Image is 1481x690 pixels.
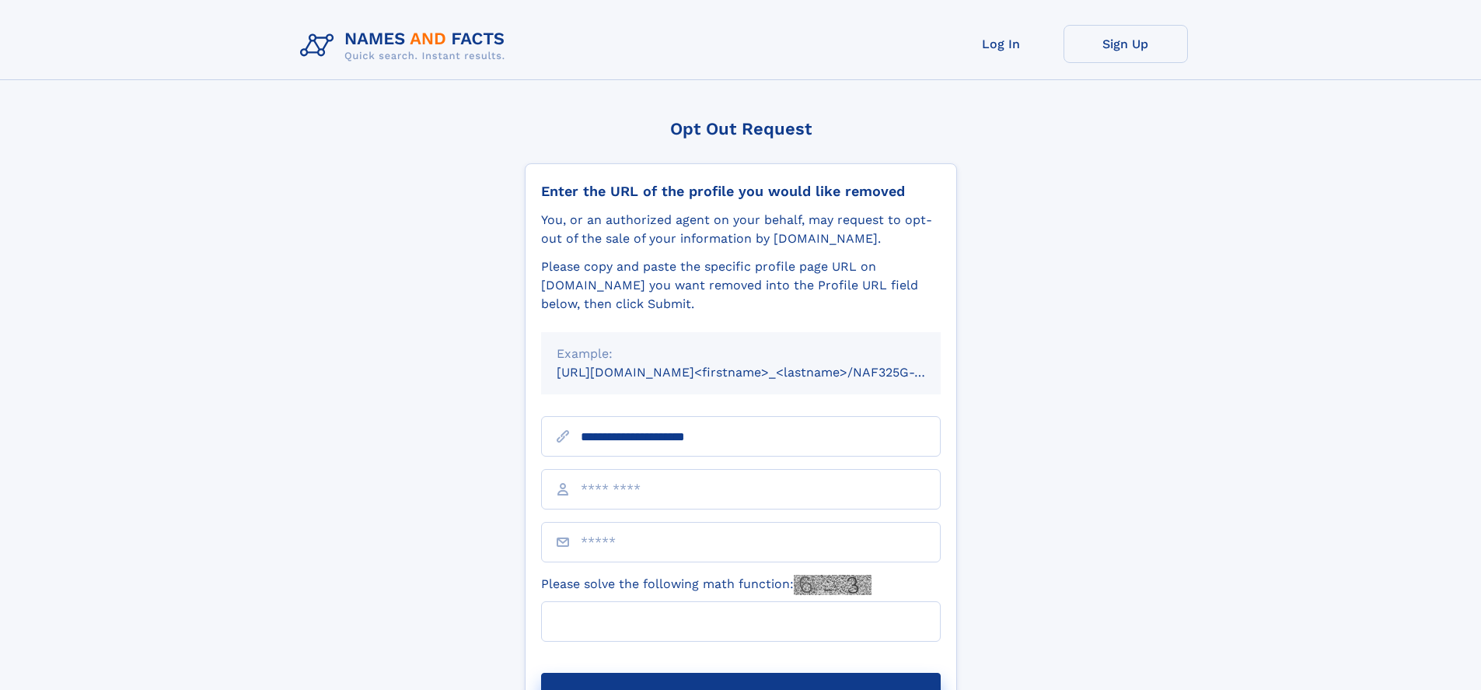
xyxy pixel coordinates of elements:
small: [URL][DOMAIN_NAME]<firstname>_<lastname>/NAF325G-xxxxxxxx [557,365,970,380]
div: Example: [557,345,925,363]
div: Please copy and paste the specific profile page URL on [DOMAIN_NAME] you want removed into the Pr... [541,257,941,313]
img: Logo Names and Facts [294,25,518,67]
div: Enter the URL of the profile you would like removed [541,183,941,200]
div: You, or an authorized agent on your behalf, may request to opt-out of the sale of your informatio... [541,211,941,248]
a: Sign Up [1064,25,1188,63]
label: Please solve the following math function: [541,575,871,595]
a: Log In [939,25,1064,63]
div: Opt Out Request [525,119,957,138]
